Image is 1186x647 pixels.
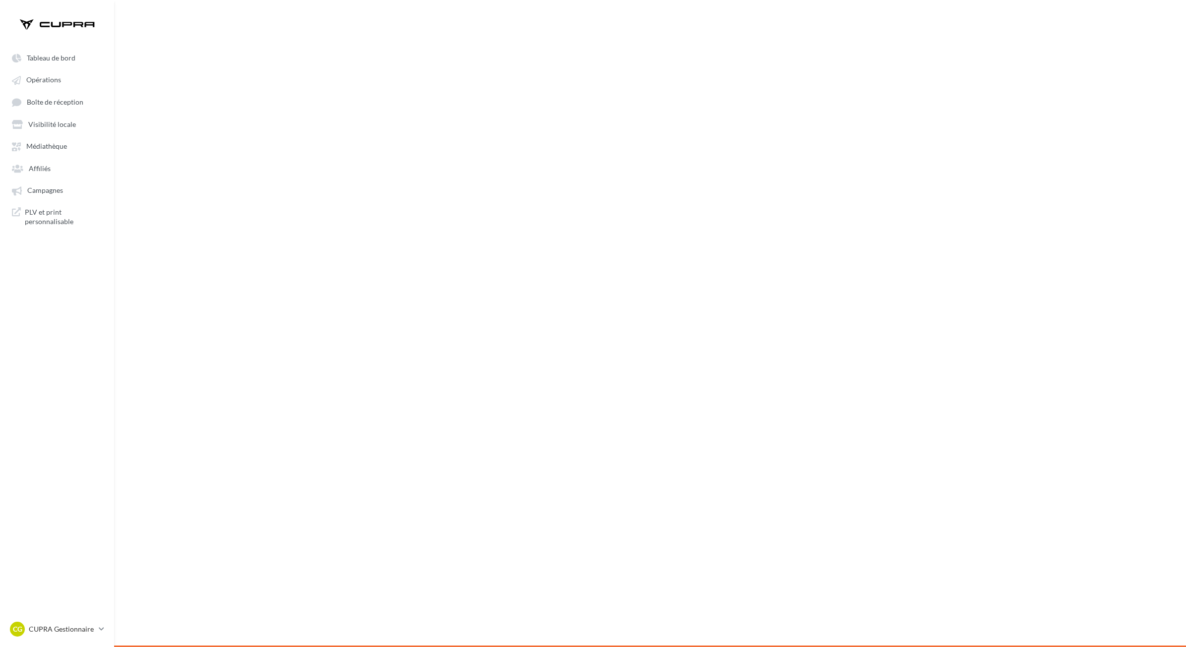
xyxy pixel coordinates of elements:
[13,624,22,634] span: CG
[27,98,83,106] span: Boîte de réception
[28,120,76,128] span: Visibilité locale
[25,207,102,227] span: PLV et print personnalisable
[29,164,51,173] span: Affiliés
[6,203,108,231] a: PLV et print personnalisable
[26,76,61,84] span: Opérations
[6,137,108,155] a: Médiathèque
[6,70,108,88] a: Opérations
[29,624,95,634] p: CUPRA Gestionnaire
[8,620,106,639] a: CG CUPRA Gestionnaire
[6,93,108,111] a: Boîte de réception
[6,159,108,177] a: Affiliés
[6,181,108,199] a: Campagnes
[27,186,63,195] span: Campagnes
[27,54,75,62] span: Tableau de bord
[26,142,67,151] span: Médiathèque
[6,49,108,66] a: Tableau de bord
[6,115,108,133] a: Visibilité locale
